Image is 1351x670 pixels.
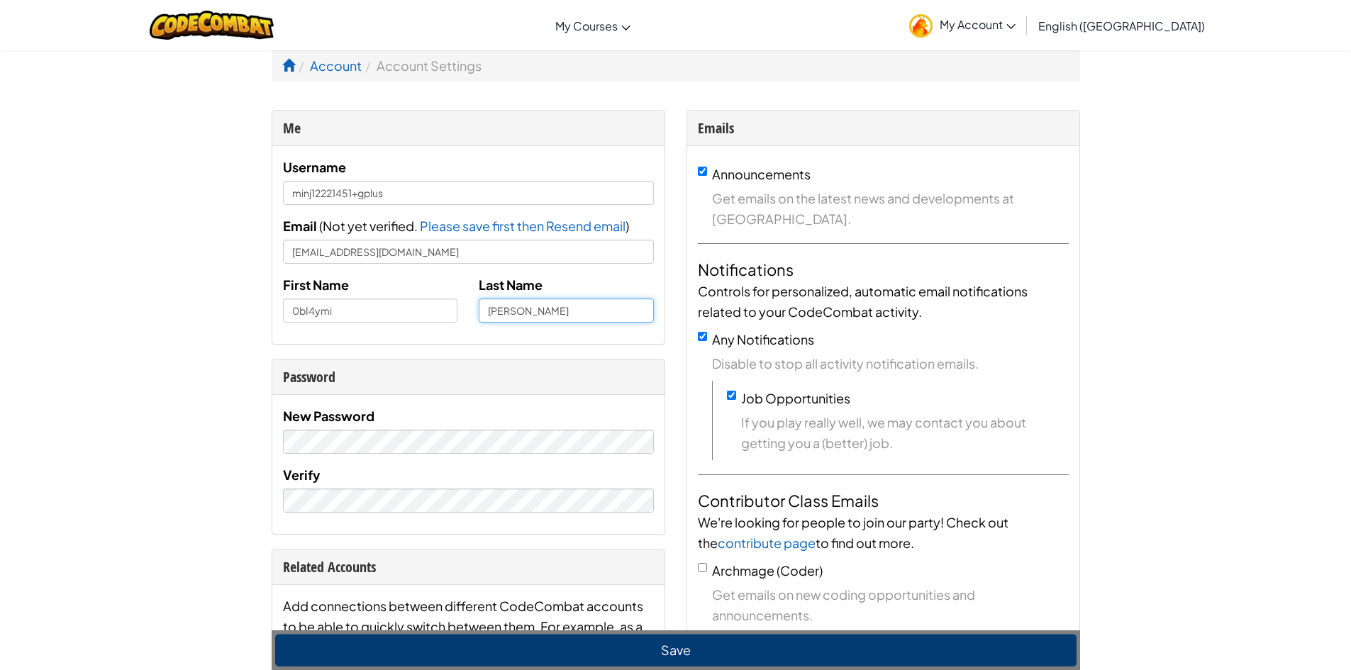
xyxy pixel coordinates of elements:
[283,557,654,577] div: Related Accounts
[741,412,1069,453] span: If you play really well, we may contact you about getting you a (better) job.
[712,331,814,347] label: Any Notifications
[698,118,1069,138] div: Emails
[712,584,1069,625] span: Get emails on new coding opportunities and announcements.
[712,562,774,579] span: Archmage
[555,18,618,33] span: My Courses
[741,390,850,406] label: Job Opportunities
[283,157,346,177] label: Username
[698,258,1069,281] h4: Notifications
[283,406,374,426] label: New Password
[712,188,1069,229] span: Get emails on the latest news and developments at [GEOGRAPHIC_DATA].
[310,57,362,74] a: Account
[777,562,823,579] span: (Coder)
[548,6,638,45] a: My Courses
[479,274,543,295] label: Last Name
[275,634,1077,666] button: Save
[317,218,323,234] span: (
[1031,6,1212,45] a: English ([GEOGRAPHIC_DATA])
[283,118,654,138] div: Me
[698,283,1028,320] span: Controls for personalized, automatic email notifications related to your CodeCombat activity.
[283,464,321,485] label: Verify
[940,17,1016,32] span: My Account
[902,3,1023,48] a: My Account
[150,11,274,40] img: CodeCombat logo
[718,535,816,551] a: contribute page
[712,353,1069,374] span: Disable to stop all activity notification emails.
[420,218,626,234] span: Please save first then Resend email
[323,218,420,234] span: Not yet verified.
[283,218,317,234] span: Email
[1038,18,1205,33] span: English ([GEOGRAPHIC_DATA])
[698,514,1008,551] span: We're looking for people to join our party! Check out the
[626,218,629,234] span: )
[283,367,654,387] div: Password
[283,274,349,295] label: First Name
[698,489,1069,512] h4: Contributor Class Emails
[712,166,811,182] label: Announcements
[816,535,914,551] span: to find out more.
[909,14,933,38] img: avatar
[362,55,482,76] li: Account Settings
